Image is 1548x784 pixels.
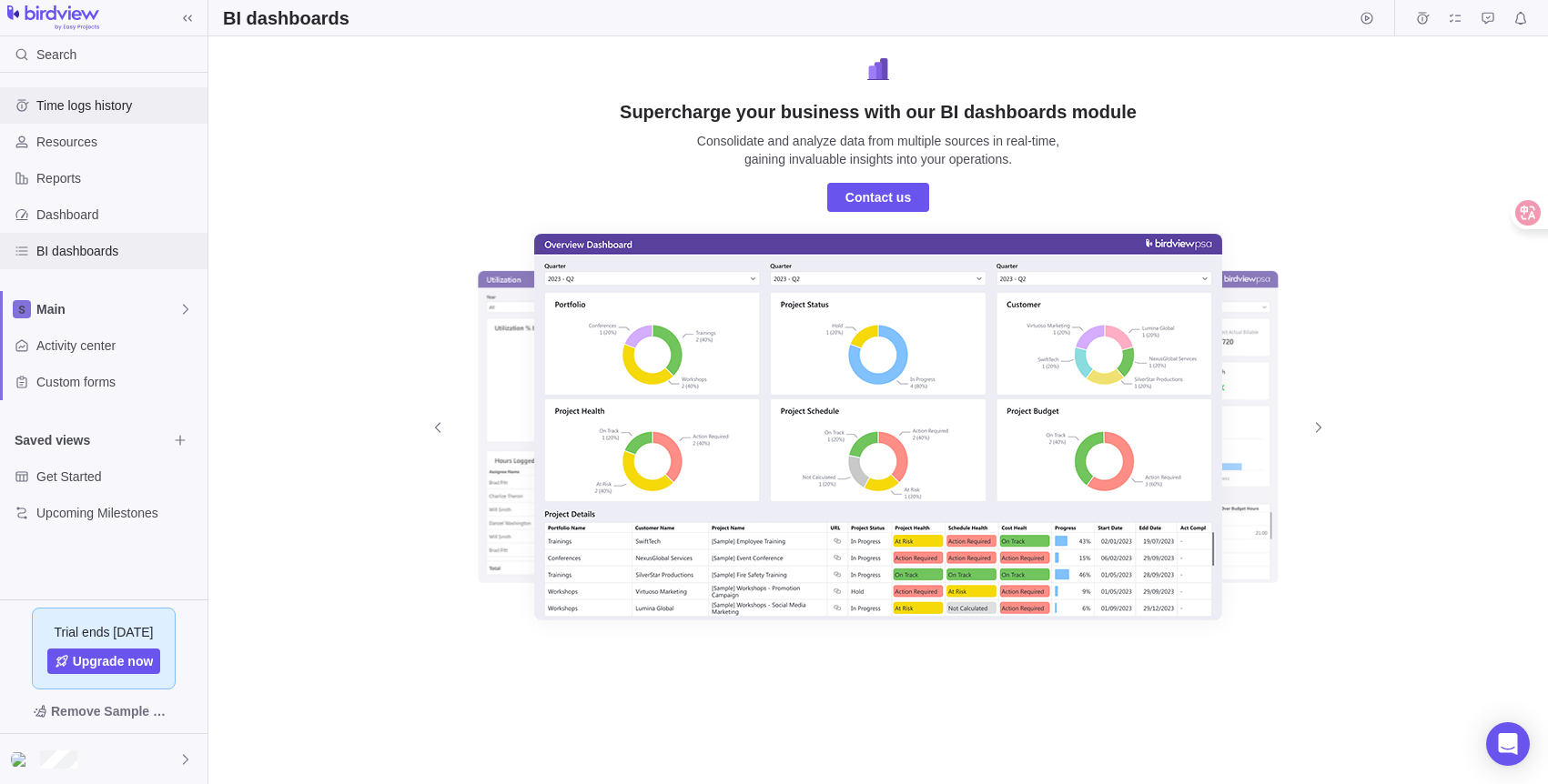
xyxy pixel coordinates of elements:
[1354,5,1380,31] span: Start timer
[7,5,99,31] img: logo
[51,700,175,722] span: Remove Sample Data
[36,96,200,115] span: Time logs history
[15,431,167,449] span: Saved views
[1442,5,1468,31] span: My assignments
[15,697,193,726] span: Remove Sample Data
[47,648,161,674] a: Upgrade now
[1410,14,1435,28] a: Time logs
[1410,5,1435,31] span: Time logs
[36,206,200,224] span: Dashboard
[36,373,200,391] span: Custom forms
[1508,5,1533,31] span: Notifications
[36,300,178,318] span: Main
[36,169,200,187] span: Reports
[11,749,33,770] div: Elyzza
[11,752,33,767] img: Show
[1508,14,1533,28] a: Notifications
[620,99,1137,125] h2: Supercharge your business with our BI dashboards module
[1475,14,1501,28] a: Approval requests
[1475,5,1501,31] span: Approval requests
[36,337,200,355] span: Activity center
[167,427,193,453] span: Browse views
[1442,14,1468,28] a: My assignments
[36,45,76,64] span: Search
[827,183,929,212] span: Contact us
[687,132,1069,168] div: Consolidate and analyze data from multiple sources in real-time, gaining invaluable insights into...
[1486,722,1530,766] div: Open Intercom Messenger
[73,652,154,670] span: Upgrade now
[223,5,349,31] h2: BI dashboards
[36,467,200,486] span: Get Started
[36,504,200,522] span: Upcoming Milestones
[845,186,911,208] span: Contact us
[55,623,154,641] span: Trial ends [DATE]
[36,242,200,260] span: BI dashboards
[36,133,200,151] span: Resources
